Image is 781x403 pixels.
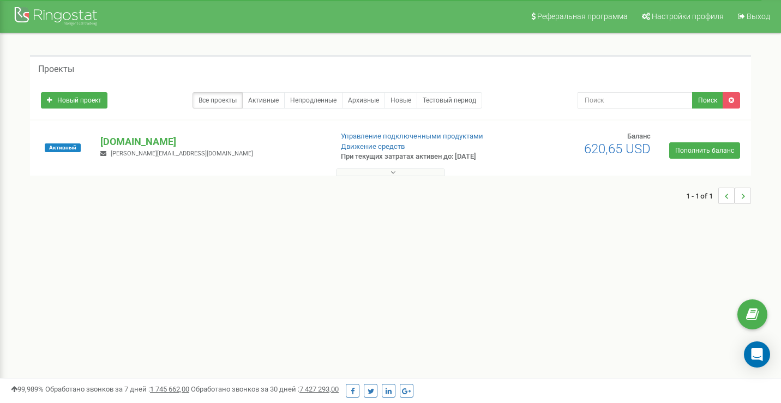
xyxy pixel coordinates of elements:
span: 620,65 USD [584,141,651,157]
input: Поиск [578,92,693,109]
button: Поиск [692,92,723,109]
span: Реферальная программа [537,12,628,21]
span: 99,989% [11,385,44,393]
a: Движение средств [341,142,405,151]
span: Обработано звонков за 30 дней : [191,385,339,393]
u: 1 745 662,00 [150,385,189,393]
p: При текущих затратах активен до: [DATE] [341,152,503,162]
nav: ... [686,177,751,215]
a: Управление подключенными продуктами [341,132,483,140]
span: Выход [747,12,770,21]
span: [PERSON_NAME][EMAIL_ADDRESS][DOMAIN_NAME] [111,150,253,157]
a: Все проекты [193,92,243,109]
u: 7 427 293,00 [299,385,339,393]
span: 1 - 1 of 1 [686,188,718,204]
a: Архивные [342,92,385,109]
p: [DOMAIN_NAME] [100,135,322,149]
a: Тестовый период [417,92,482,109]
a: Новые [385,92,417,109]
a: Активные [242,92,285,109]
span: Настройки профиля [652,12,724,21]
span: Баланс [627,132,651,140]
span: Активный [45,143,81,152]
span: Обработано звонков за 7 дней : [45,385,189,393]
a: Непродленные [284,92,343,109]
a: Новый проект [41,92,107,109]
div: Open Intercom Messenger [744,341,770,368]
h5: Проекты [38,64,74,74]
a: Пополнить баланс [669,142,740,159]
